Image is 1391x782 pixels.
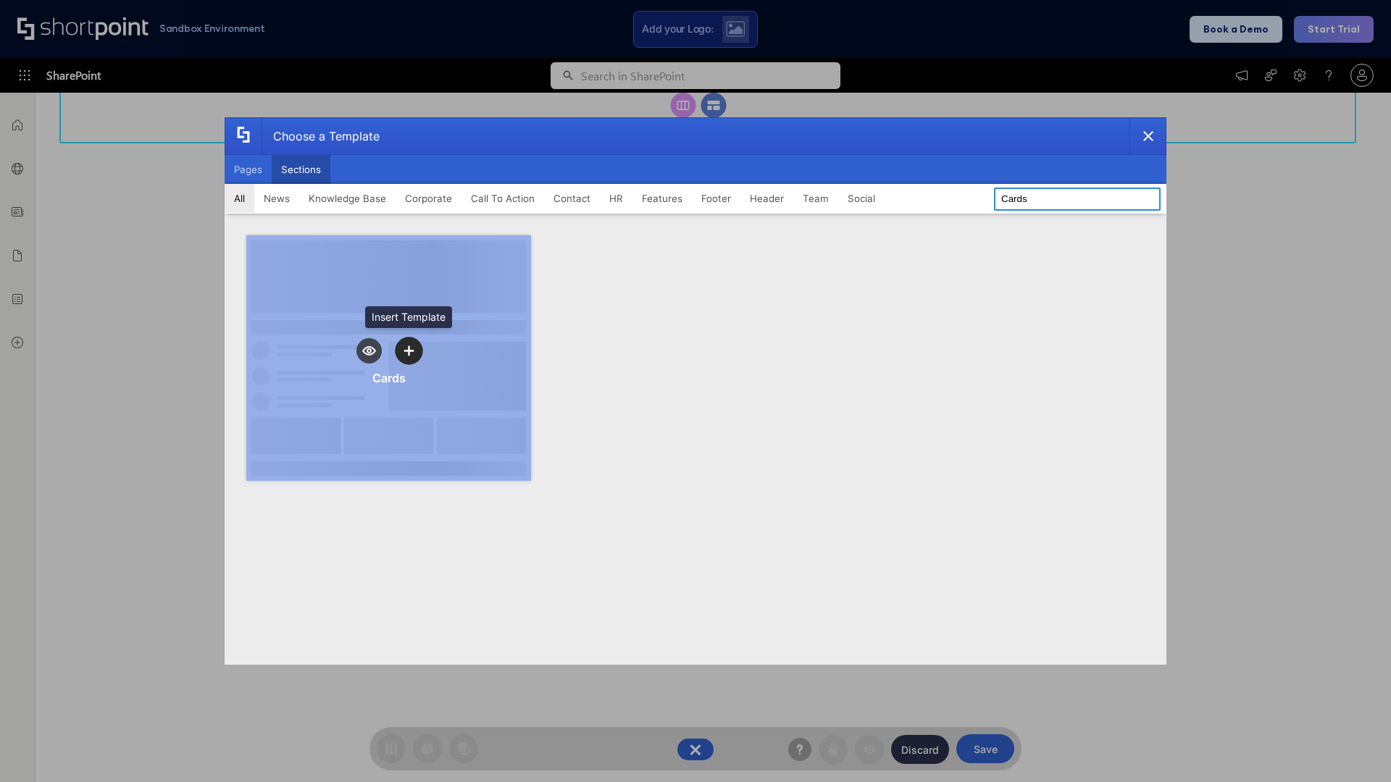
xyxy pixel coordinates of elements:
div: template selector [225,117,1166,665]
button: Contact [544,184,600,213]
div: Cards [372,371,406,385]
button: Call To Action [461,184,544,213]
button: Corporate [396,184,461,213]
button: Team [793,184,838,213]
button: HR [600,184,632,213]
button: All [225,184,254,213]
button: Pages [225,155,272,184]
button: Knowledge Base [299,184,396,213]
button: Features [632,184,692,213]
div: Choose a Template [262,118,380,154]
input: Search [994,188,1161,211]
button: Header [740,184,793,213]
button: Footer [692,184,740,213]
button: News [254,184,299,213]
iframe: Chat Widget [1319,712,1391,782]
button: Social [838,184,885,213]
button: Sections [272,155,330,184]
